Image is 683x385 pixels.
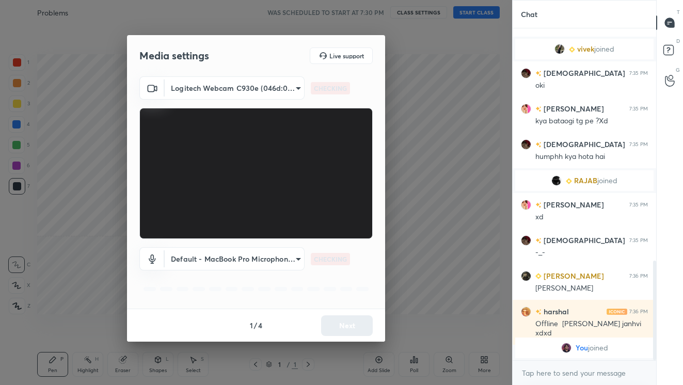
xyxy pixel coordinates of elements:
img: no-rating-badge.077c3623.svg [535,309,542,315]
h6: [DEMOGRAPHIC_DATA] [542,235,625,246]
div: 7:35 PM [629,202,648,208]
div: 7:36 PM [629,273,648,279]
p: Chat [513,1,546,28]
div: 7:35 PM [629,106,648,112]
span: joined [597,177,617,185]
p: CHECKING [314,84,347,93]
div: Offline [PERSON_NAME] janhvi xdxd [535,319,648,339]
div: 7:35 PM [629,237,648,244]
img: b6bc535f722b480583a1953b4cb74460.jpg [554,44,565,54]
span: You [576,344,588,352]
img: no-rating-badge.077c3623.svg [535,238,542,244]
h4: 4 [258,320,262,331]
h6: [PERSON_NAME] [542,199,604,210]
img: Learner_Badge_beginner_1_8b307cf2a0.svg [569,46,575,53]
h6: [PERSON_NAME] [542,270,604,281]
img: Learner_Badge_beginner_1_8b307cf2a0.svg [535,273,542,279]
img: 73b12b89835e4886ab764041a649bba7.jpg [521,68,531,78]
img: no-rating-badge.077c3623.svg [535,142,542,148]
p: CHECKING [314,254,347,264]
span: vivek [577,45,594,53]
img: 81bff03344ed440391cbffdf0c228d61.jpg [521,307,531,317]
h6: [PERSON_NAME] [542,103,604,114]
p: T [677,8,680,16]
div: -_- [535,248,648,258]
h4: 1 [250,320,253,331]
img: no-rating-badge.077c3623.svg [535,202,542,208]
div: Logitech Webcam C930e (046d:0843) [165,76,305,100]
div: 7:35 PM [629,70,648,76]
div: [PERSON_NAME] [535,283,648,294]
img: Learner_Badge_beginner_1_8b307cf2a0.svg [566,178,572,184]
div: 7:36 PM [629,309,648,315]
span: joined [594,45,614,53]
h5: Live support [329,53,364,59]
span: RAJAB [574,177,597,185]
div: 7:35 PM [629,141,648,148]
span: joined [588,344,608,352]
img: no-rating-badge.077c3623.svg [535,71,542,76]
img: no-rating-badge.077c3623.svg [535,106,542,112]
img: 60ac5f765089459f939d8a7539e9c284.jpg [521,271,531,281]
img: dad207272b49412e93189b41c1133cff.jpg [561,343,571,353]
img: 73b12b89835e4886ab764041a649bba7.jpg [521,139,531,150]
img: 5d177d4d385042bd9dd0e18a1f053975.jpg [521,104,531,114]
p: D [676,37,680,45]
div: Logitech Webcam C930e (046d:0843) [165,247,305,270]
img: 5d177d4d385042bd9dd0e18a1f053975.jpg [521,200,531,210]
div: oki [535,81,648,91]
h4: / [254,320,257,331]
h6: [DEMOGRAPHIC_DATA] [542,139,625,150]
h2: Media settings [139,49,209,62]
img: 4cbada3749c84fdfbd9ffd3bbcd5336c.jpg [551,175,562,186]
p: G [676,66,680,74]
img: iconic-light.a09c19a4.png [607,309,627,315]
div: humphh kya hota hai [535,152,648,162]
h6: harshal [542,306,569,317]
div: xd [535,212,648,222]
div: kya bataogi tg pe ?Xd [535,116,648,126]
h6: [DEMOGRAPHIC_DATA] [542,68,625,78]
div: grid [513,28,656,360]
img: 73b12b89835e4886ab764041a649bba7.jpg [521,235,531,246]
